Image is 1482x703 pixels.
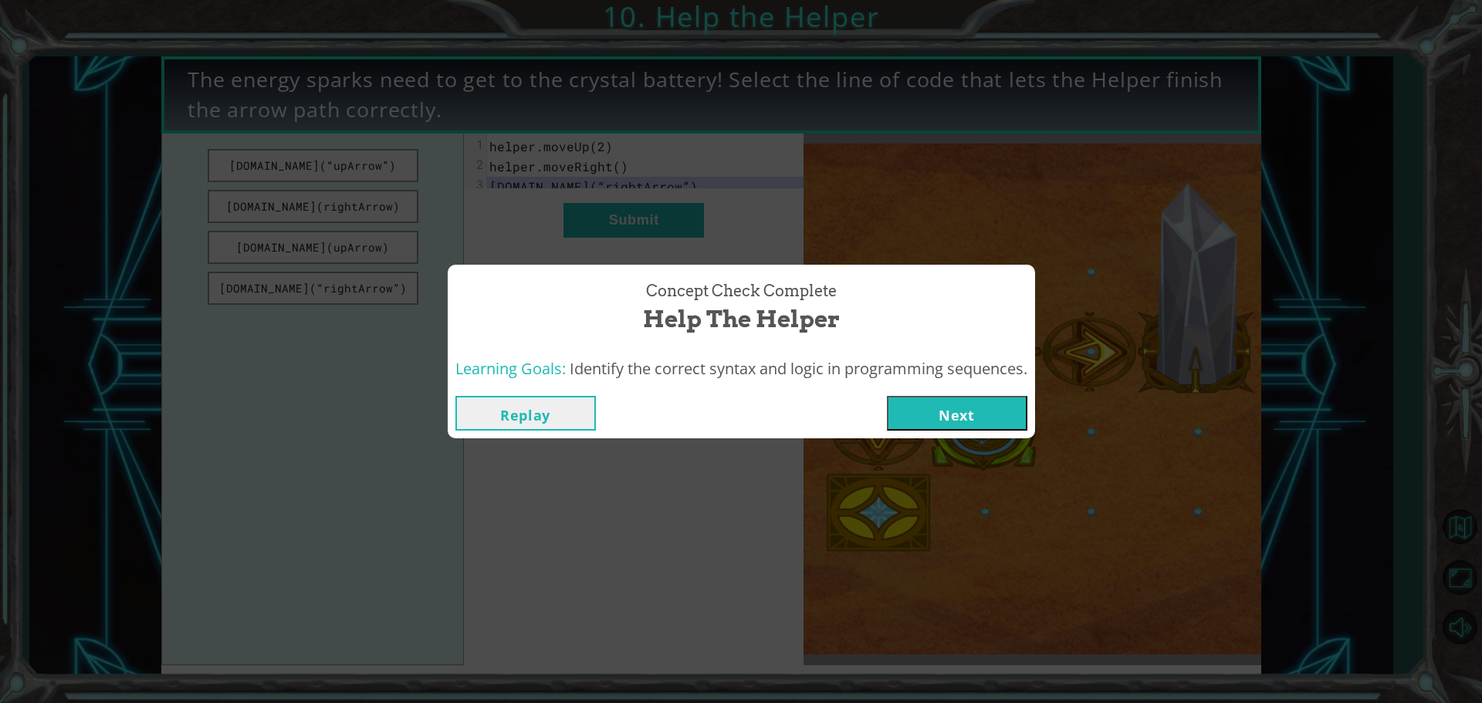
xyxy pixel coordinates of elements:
span: Learning Goals: [455,358,566,379]
span: Help the Helper [643,302,840,336]
button: Next [887,396,1027,431]
span: Concept Check Complete [646,280,837,302]
span: Identify the correct syntax and logic in programming sequences. [570,358,1027,379]
button: Replay [455,396,596,431]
